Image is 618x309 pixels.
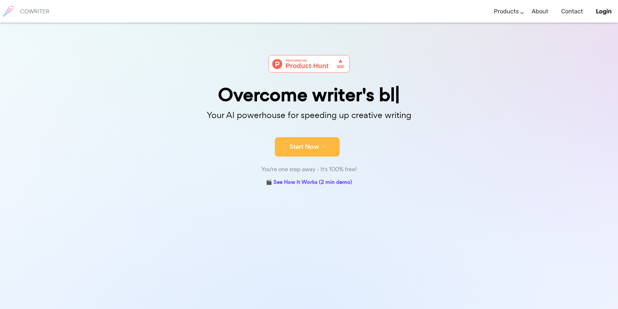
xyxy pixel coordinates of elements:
[147,165,471,174] div: You're one step away - It's 100% free!
[266,178,352,188] a: 🎬 See How It Works (2 min demo)
[596,2,612,21] a: Login
[147,108,471,122] p: Your AI powerhouse for speeding up creative writing
[561,2,583,21] a: Contact
[532,2,548,21] a: About
[269,55,350,73] img: Cowriter - Your AI buddy for speeding up creative writing | Product Hunt
[20,8,49,14] h6: COWRITER
[147,86,471,104] div: Overcome writer's bl
[596,8,612,15] b: Login
[494,2,519,21] a: Products
[275,137,340,157] button: Start Now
